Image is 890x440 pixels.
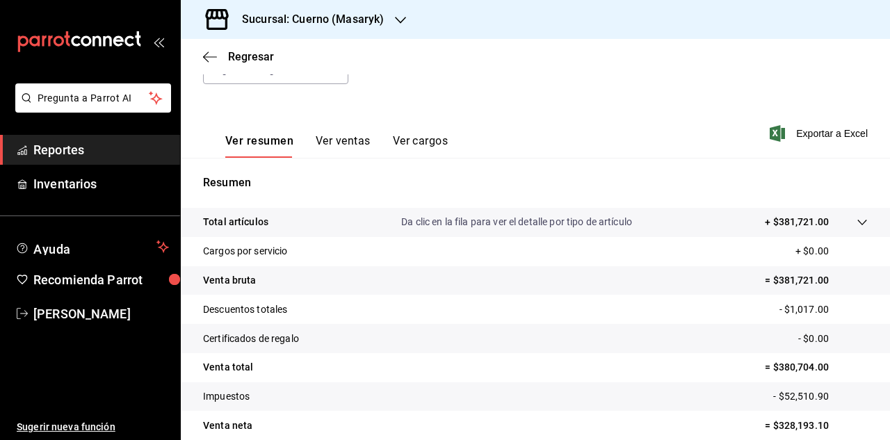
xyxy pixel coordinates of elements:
[203,50,274,63] button: Regresar
[33,174,169,193] span: Inventarios
[393,134,448,158] button: Ver cargos
[765,360,868,375] p: = $380,704.00
[228,50,274,63] span: Regresar
[772,125,868,142] button: Exportar a Excel
[765,215,829,229] p: + $381,721.00
[15,83,171,113] button: Pregunta a Parrot AI
[203,174,868,191] p: Resumen
[773,389,868,404] p: - $52,510.90
[765,273,868,288] p: = $381,721.00
[33,270,169,289] span: Recomienda Parrot
[798,332,868,346] p: - $0.00
[10,101,171,115] a: Pregunta a Parrot AI
[225,134,448,158] div: navigation tabs
[153,36,164,47] button: open_drawer_menu
[203,273,256,288] p: Venta bruta
[33,140,169,159] span: Reportes
[779,302,868,317] p: - $1,017.00
[225,134,293,158] button: Ver resumen
[795,244,868,259] p: + $0.00
[38,91,149,106] span: Pregunta a Parrot AI
[203,215,268,229] p: Total artículos
[203,360,253,375] p: Venta total
[203,302,287,317] p: Descuentos totales
[316,134,371,158] button: Ver ventas
[203,418,252,433] p: Venta neta
[17,420,169,434] span: Sugerir nueva función
[231,11,384,28] h3: Sucursal: Cuerno (Masaryk)
[203,244,288,259] p: Cargos por servicio
[33,304,169,323] span: [PERSON_NAME]
[33,238,151,255] span: Ayuda
[203,332,299,346] p: Certificados de regalo
[765,418,868,433] p: = $328,193.10
[401,215,632,229] p: Da clic en la fila para ver el detalle por tipo de artículo
[203,389,250,404] p: Impuestos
